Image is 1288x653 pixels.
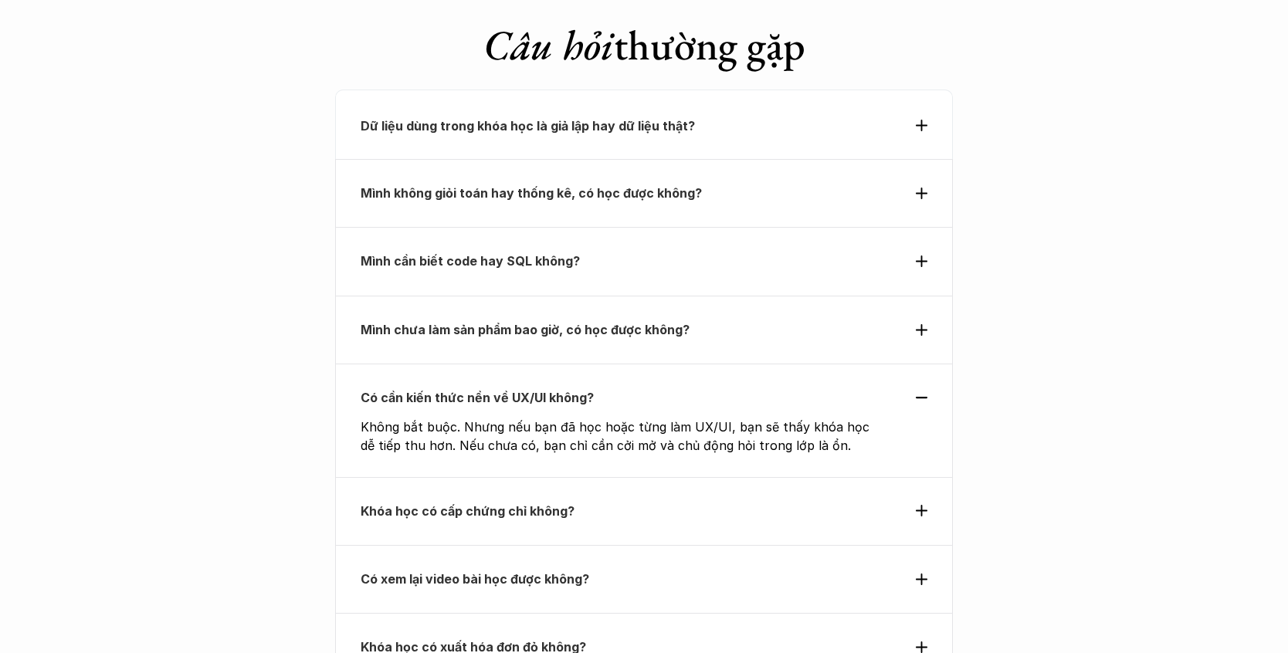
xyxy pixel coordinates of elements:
em: Câu hỏi [483,18,614,72]
h1: thường gặp [335,20,953,70]
strong: Mình cần biết code hay SQL không? [361,253,580,269]
strong: Có cần kiến thức nền về UX/UI không? [361,390,594,405]
strong: Mình không giỏi toán hay thống kê, có học được không? [361,185,702,201]
strong: Có xem lại video bài học được không? [361,571,589,587]
p: Không bắt buộc. Nhưng nếu bạn đã học hoặc từng làm UX/UI, bạn sẽ thấy khóa học dễ tiếp thu hơn. N... [361,418,876,455]
strong: Khóa học có cấp chứng chỉ không? [361,503,575,519]
strong: Mình chưa làm sản phẩm bao giờ, có học được không? [361,322,690,337]
strong: Dữ liệu dùng trong khóa học là giả lập hay dữ liệu thật? [361,118,695,134]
